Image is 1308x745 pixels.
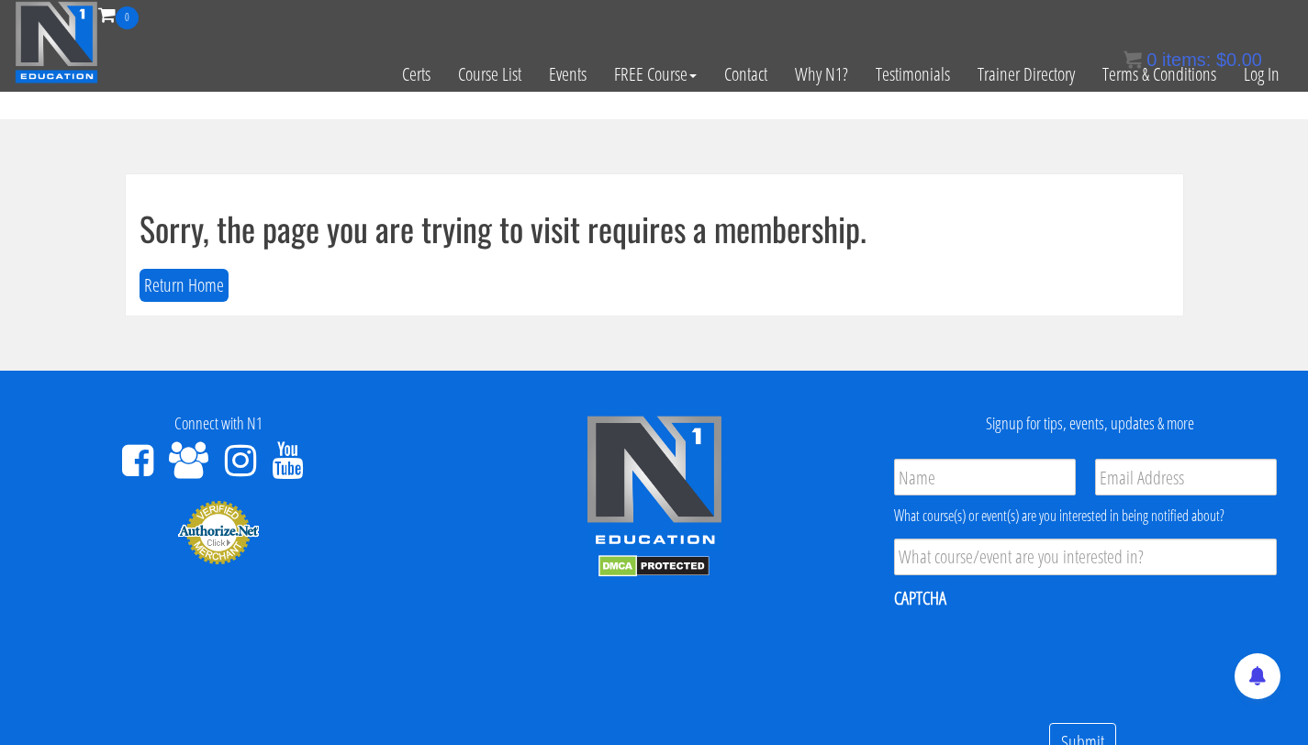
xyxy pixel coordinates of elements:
[535,29,600,119] a: Events
[710,29,781,119] a: Contact
[862,29,964,119] a: Testimonials
[116,6,139,29] span: 0
[1124,50,1262,70] a: 0 items: $0.00
[1089,29,1230,119] a: Terms & Conditions
[1230,29,1293,119] a: Log In
[1162,50,1211,70] span: items:
[600,29,710,119] a: FREE Course
[781,29,862,119] a: Why N1?
[15,1,98,83] img: n1-education
[586,415,723,550] img: n1-edu-logo
[964,29,1089,119] a: Trainer Directory
[894,622,1173,694] iframe: reCAPTCHA
[1146,50,1157,70] span: 0
[444,29,535,119] a: Course List
[98,2,139,27] a: 0
[140,269,229,303] button: Return Home
[1095,459,1277,495] input: Email Address
[14,415,422,433] h4: Connect with N1
[894,505,1277,527] div: What course(s) or event(s) are you interested in being notified about?
[598,555,710,577] img: DMCA.com Protection Status
[177,499,260,565] img: Authorize.Net Merchant - Click to Verify
[894,539,1277,575] input: What course/event are you interested in?
[140,210,1169,247] h1: Sorry, the page you are trying to visit requires a membership.
[388,29,444,119] a: Certs
[1216,50,1262,70] bdi: 0.00
[1216,50,1226,70] span: $
[1124,50,1142,69] img: icon11.png
[894,459,1076,495] input: Name
[894,586,946,610] label: CAPTCHA
[886,415,1294,433] h4: Signup for tips, events, updates & more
